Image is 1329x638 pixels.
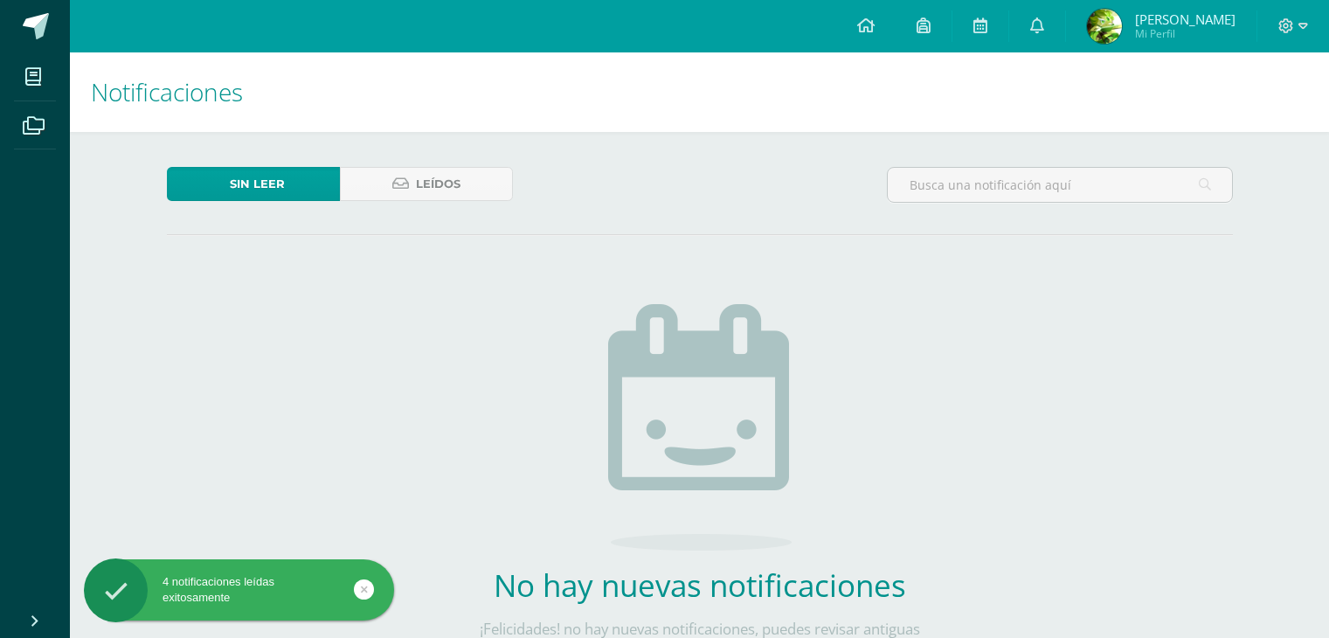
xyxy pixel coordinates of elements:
[84,574,394,606] div: 4 notificaciones leídas exitosamente
[167,167,340,201] a: Sin leer
[608,304,792,551] img: no_activities.png
[230,168,285,200] span: Sin leer
[442,565,958,606] h2: No hay nuevas notificaciones
[1135,26,1236,41] span: Mi Perfil
[416,168,460,200] span: Leídos
[340,167,513,201] a: Leídos
[888,168,1232,202] input: Busca una notificación aquí
[1087,9,1122,44] img: 19a790bb8d2bc2d2b7316835407f9c17.png
[1135,10,1236,28] span: [PERSON_NAME]
[91,75,243,108] span: Notificaciones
